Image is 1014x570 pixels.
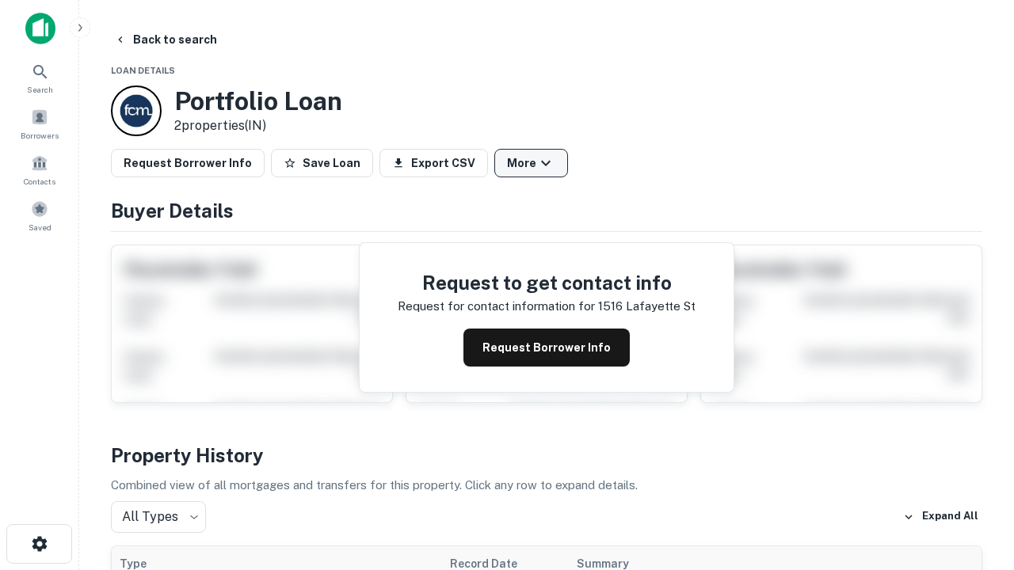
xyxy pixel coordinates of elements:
img: capitalize-icon.png [25,13,55,44]
span: Saved [29,221,51,234]
a: Borrowers [5,102,74,145]
p: 2 properties (IN) [174,116,342,135]
span: Search [27,83,53,96]
a: Saved [5,194,74,237]
p: Request for contact information for [398,297,595,316]
a: Search [5,56,74,99]
h3: Portfolio Loan [174,86,342,116]
div: All Types [111,501,206,533]
h4: Buyer Details [111,196,982,225]
button: Save Loan [271,149,373,177]
h4: Request to get contact info [398,268,696,297]
a: Contacts [5,148,74,191]
h4: Property History [111,441,982,469]
button: More [494,149,568,177]
span: Loan Details [111,66,175,75]
iframe: Chat Widget [935,393,1014,469]
span: Borrowers [21,129,59,142]
p: Combined view of all mortgages and transfers for this property. Click any row to expand details. [111,476,982,495]
button: Request Borrower Info [463,329,630,367]
button: Export CSV [379,149,488,177]
p: 1516 lafayette st [598,297,696,316]
span: Contacts [24,175,55,188]
button: Back to search [108,25,223,54]
button: Request Borrower Info [111,149,265,177]
button: Expand All [899,505,982,529]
